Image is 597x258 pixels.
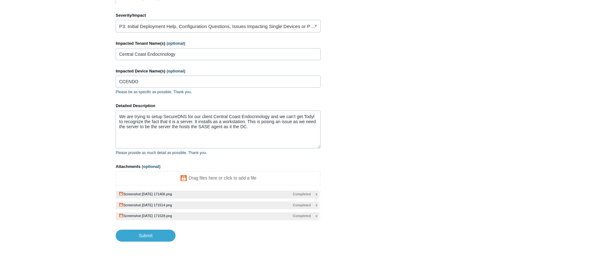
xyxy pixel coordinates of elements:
[116,103,321,109] label: Detailed Description
[116,150,321,156] p: Please provide as much detail as possible. Thank you.
[116,12,321,19] label: Severity/Impact
[116,89,321,95] p: Please be as specific as possible. Thank you.
[116,20,321,32] a: P3: Initial Deployment Help, Configuration Questions, Issues Impacting Single Devices or Past Out...
[167,69,185,73] span: (optional)
[293,213,311,219] span: Completed
[316,213,317,219] span: x
[116,230,176,242] input: Submit
[116,163,321,170] label: Attachments
[293,192,311,197] span: Completed
[166,41,185,46] span: (optional)
[316,192,317,197] span: x
[116,40,321,47] label: Impacted Tenant Name(s)
[293,203,311,208] span: Completed
[142,164,160,169] span: (optional)
[116,68,321,74] label: Impacted Device Name(s)
[316,203,317,208] span: x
